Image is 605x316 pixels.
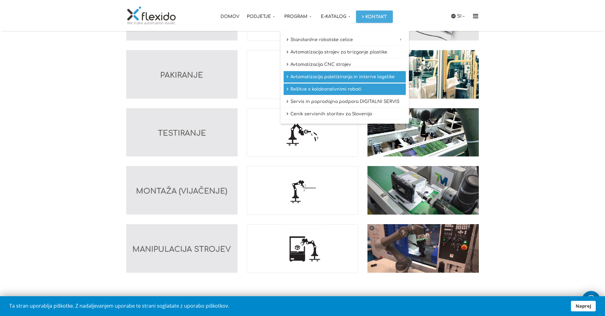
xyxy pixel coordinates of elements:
a: Avtomatizacija paletiziranja in interne logstike [284,71,406,83]
img: Testiranje [367,108,479,157]
a: Rešitve s kolaborativnimi roboti [284,83,406,95]
img: Pakiranje [367,50,479,99]
a: SI [457,13,466,19]
img: Testiranje [247,109,358,157]
img: Pakiranje [247,50,358,99]
a: Kontakt [356,11,393,23]
a: Avtomatizacija strojev za brizganje plastike [284,46,406,58]
a: Cenik servisnih storitev za Slovenijo [284,108,406,120]
img: Manipulacija strojev [367,224,479,273]
img: Testiranje [126,108,238,157]
img: Montaza (Vijačenje) [367,166,479,215]
img: Montaza (Vijačenje) [247,166,358,215]
a: Servis in poprodajna podpora DIGITALNI SERVIS [284,96,406,108]
a: Standardne robotske celice [284,34,406,46]
img: Manipulacija strojev [247,224,358,273]
img: Pakiranje title= [126,50,238,99]
a: Naprej [571,301,596,311]
i: Menu [470,13,480,19]
img: Montaza (Vijačenje) [126,166,238,215]
img: icon-laguage.svg [451,13,456,19]
img: Flexido, d.o.o. [126,6,177,25]
img: Manipulacija strojev [126,224,238,273]
a: Avtomatizacija CNC strojev [284,59,406,70]
img: whatsapp_icon_white.svg [585,294,597,306]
